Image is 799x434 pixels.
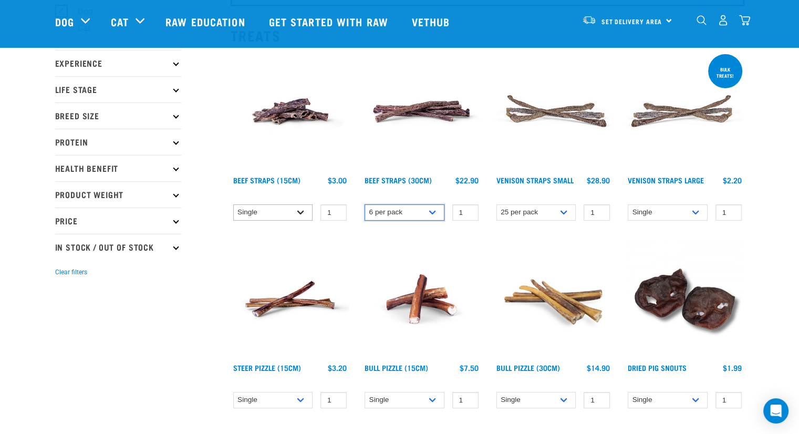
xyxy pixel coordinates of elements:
a: Get started with Raw [258,1,401,43]
img: user.png [718,15,729,26]
a: Bull Pizzle (30cm) [496,366,560,369]
span: Set Delivery Area [601,19,662,23]
a: Venison Straps Small [496,178,574,182]
input: 1 [715,204,742,221]
a: Raw Education [155,1,258,43]
img: home-icon@2x.png [739,15,750,26]
input: 1 [452,392,479,408]
a: Beef Straps (30cm) [365,178,432,182]
a: Bull Pizzle (15cm) [365,366,428,369]
p: Life Stage [55,76,181,102]
img: Bull Pizzle [362,240,481,359]
img: Raw Essentials Beef Straps 15cm 6 Pack [231,52,350,171]
input: 1 [452,204,479,221]
a: Beef Straps (15cm) [233,178,300,182]
p: Experience [55,50,181,76]
img: Venison Straps [494,52,613,171]
img: IMG 9990 [625,240,744,359]
img: Raw Essentials Beef Straps 6 Pack [362,52,481,171]
img: home-icon-1@2x.png [697,15,707,25]
a: Venison Straps Large [628,178,704,182]
div: $3.20 [328,364,347,372]
input: 1 [320,204,347,221]
input: 1 [715,392,742,408]
div: $1.99 [723,364,742,372]
img: Bull Pizzle 30cm for Dogs [494,240,613,359]
img: Stack of 3 Venison Straps Treats for Pets [625,52,744,171]
a: Dried Pig Snouts [628,366,687,369]
img: van-moving.png [582,15,596,25]
input: 1 [584,392,610,408]
div: Open Intercom Messenger [763,398,788,423]
button: Clear filters [55,267,87,277]
p: Breed Size [55,102,181,129]
div: $3.00 [328,176,347,184]
p: Protein [55,129,181,155]
p: Price [55,208,181,234]
div: $2.20 [723,176,742,184]
a: Steer Pizzle (15cm) [233,366,301,369]
a: Vethub [401,1,463,43]
p: Product Weight [55,181,181,208]
div: $22.90 [455,176,479,184]
p: In Stock / Out Of Stock [55,234,181,260]
a: Cat [111,14,129,29]
div: BULK TREATS! [708,61,742,84]
div: $14.90 [587,364,610,372]
p: Health Benefit [55,155,181,181]
img: Raw Essentials Steer Pizzle 15cm [231,240,350,359]
div: $7.50 [460,364,479,372]
input: 1 [320,392,347,408]
a: Dog [55,14,74,29]
input: 1 [584,204,610,221]
div: $28.90 [587,176,610,184]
